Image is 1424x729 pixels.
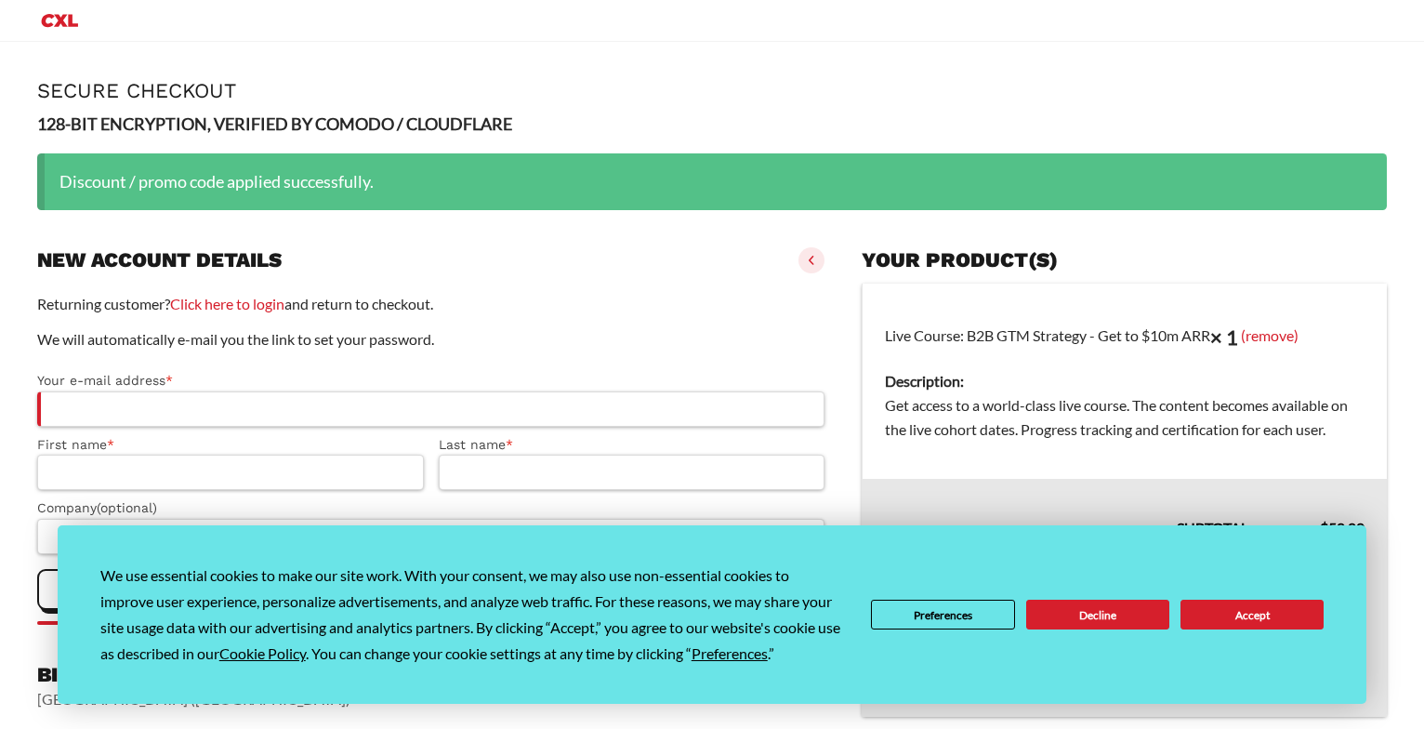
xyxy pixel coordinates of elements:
[885,393,1365,442] dd: Get access to a world-class live course. The content becomes available on the live cohort dates. ...
[1320,519,1328,537] span: $
[37,569,824,610] vaadin-button: Next: enter billing address
[37,434,424,456] label: First name
[1026,600,1169,630] button: Decline
[37,327,824,351] p: We will automatically e-mail you the link to set your password.
[692,644,768,662] span: Preferences
[1320,519,1365,537] bdi: 50.00
[37,79,1387,102] h1: Secure Checkout
[37,662,456,688] h3: Billing address
[871,600,1014,630] button: Preferences
[37,292,824,316] p: Returning customer? and return to checkout.
[37,113,512,134] strong: 128-BIT ENCRYPTION, VERIFIED BY COMODO / CLOUDFLARE
[863,284,1387,479] td: Live Course: B2B GTM Strategy - Get to $10m ARR
[170,295,284,312] a: Click here to login
[37,247,282,273] h3: New account details
[439,434,825,456] label: Last name
[37,688,456,710] vaadin-horizontal-layout: [GEOGRAPHIC_DATA] ([GEOGRAPHIC_DATA]) — — —
[1241,326,1299,344] a: (remove)
[885,369,1365,393] dt: Description:
[1210,325,1238,350] strong: × 1
[97,500,157,515] span: (optional)
[37,497,824,519] label: Company
[1180,600,1324,630] button: Accept
[219,644,306,662] span: Cookie Policy
[863,479,1271,540] th: Subtotal
[100,563,842,667] div: We use essential cookies to make our site work. With your consent, we may also use non-essential ...
[58,525,1366,704] div: Cookie Consent Prompt
[37,370,824,391] label: Your e-mail address
[37,153,1387,210] div: Discount / promo code applied successfully.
